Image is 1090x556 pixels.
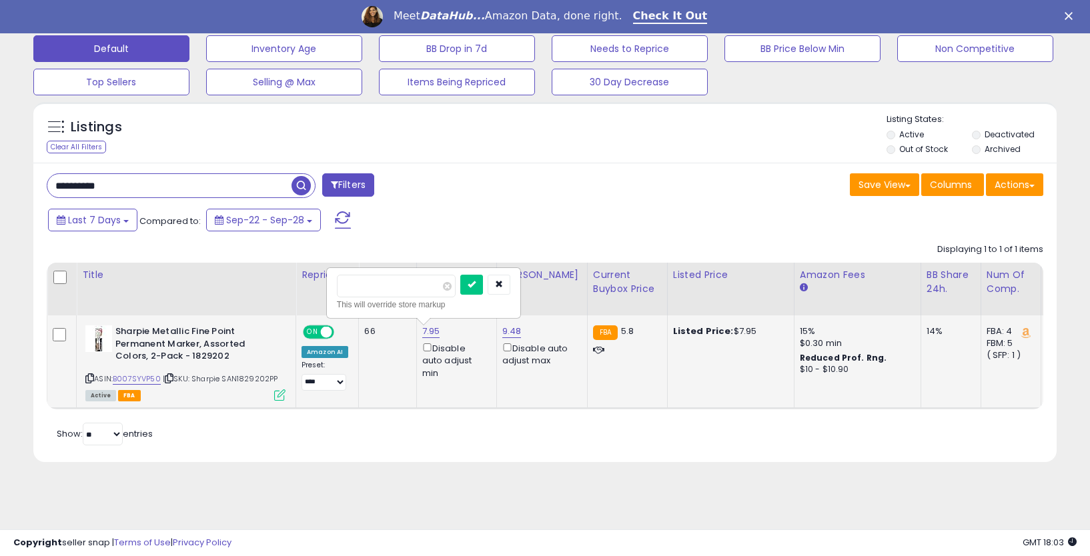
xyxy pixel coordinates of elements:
[322,173,374,197] button: Filters
[1065,12,1078,20] div: Close
[899,143,948,155] label: Out of Stock
[379,69,535,95] button: Items Being Repriced
[673,325,734,337] b: Listed Price:
[800,268,915,282] div: Amazon Fees
[68,213,121,227] span: Last 7 Days
[364,325,406,337] div: 66
[850,173,919,196] button: Save View
[362,6,383,27] img: Profile image for Georgie
[206,209,321,231] button: Sep-22 - Sep-28
[422,325,440,338] a: 7.95
[71,118,122,137] h5: Listings
[987,268,1035,296] div: Num of Comp.
[987,349,1031,361] div: ( SFP: 1 )
[57,427,153,440] span: Show: entries
[800,352,887,363] b: Reduced Prof. Rng.
[302,361,348,391] div: Preset:
[937,243,1043,256] div: Displaying 1 to 1 of 1 items
[379,35,535,62] button: BB Drop in 7d
[897,35,1053,62] button: Non Competitive
[986,173,1043,196] button: Actions
[552,69,708,95] button: 30 Day Decrease
[82,268,290,282] div: Title
[899,129,924,140] label: Active
[927,268,975,296] div: BB Share 24h.
[887,113,1057,126] p: Listing States:
[48,209,137,231] button: Last 7 Days
[85,390,116,401] span: All listings currently available for purchase on Amazon
[800,325,911,337] div: 15%
[985,129,1035,140] label: Deactivated
[502,341,577,367] div: Disable auto adjust max
[85,325,112,352] img: 41MbUOYmOUL._SL40_.jpg
[47,141,106,153] div: Clear All Filters
[673,325,784,337] div: $7.95
[987,325,1031,337] div: FBA: 4
[987,337,1031,349] div: FBM: 5
[302,346,348,358] div: Amazon AI
[930,178,972,191] span: Columns
[33,35,189,62] button: Default
[927,325,971,337] div: 14%
[13,537,231,549] div: seller snap | |
[921,173,984,196] button: Columns
[422,341,486,379] div: Disable auto adjust min
[593,325,618,340] small: FBA
[173,536,231,549] a: Privacy Policy
[633,9,708,24] a: Check It Out
[13,536,62,549] strong: Copyright
[593,268,662,296] div: Current Buybox Price
[206,69,362,95] button: Selling @ Max
[332,327,354,338] span: OFF
[115,325,278,366] b: Sharpie Metallic Fine Point Permanent Marker, Assorted Colors, 2-Pack - 1829202
[337,298,510,311] div: This will override store markup
[673,268,788,282] div: Listed Price
[33,69,189,95] button: Top Sellers
[139,215,201,227] span: Compared to:
[985,143,1021,155] label: Archived
[502,268,582,282] div: [PERSON_NAME]
[304,327,321,338] span: ON
[724,35,881,62] button: BB Price Below Min
[206,35,362,62] button: Inventory Age
[552,35,708,62] button: Needs to Reprice
[621,325,634,337] span: 5.8
[420,9,485,22] i: DataHub...
[800,364,911,375] div: $10 - $10.90
[118,390,141,401] span: FBA
[502,325,522,338] a: 9.48
[1023,536,1077,549] span: 2025-10-7 18:03 GMT
[163,373,278,384] span: | SKU: Sharpie SAN1829202PP
[113,373,161,385] a: B007SYVP50
[394,9,622,23] div: Meet Amazon Data, done right.
[114,536,171,549] a: Terms of Use
[302,268,353,282] div: Repricing
[85,325,286,399] div: ASIN:
[800,337,911,349] div: $0.30 min
[226,213,304,227] span: Sep-22 - Sep-28
[800,282,808,294] small: Amazon Fees.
